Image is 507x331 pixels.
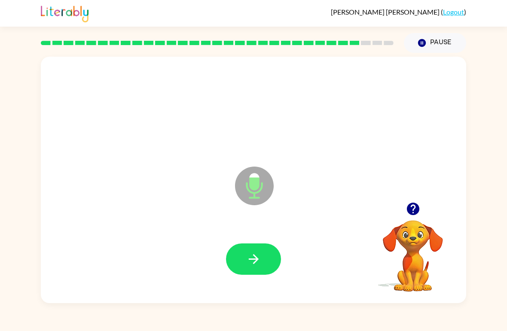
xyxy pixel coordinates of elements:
button: Pause [404,33,466,53]
video: Your browser must support playing .mp4 files to use Literably. Please try using another browser. [370,207,456,293]
span: [PERSON_NAME] [PERSON_NAME] [331,8,441,16]
img: Literably [41,3,89,22]
a: Logout [443,8,464,16]
div: ( ) [331,8,466,16]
